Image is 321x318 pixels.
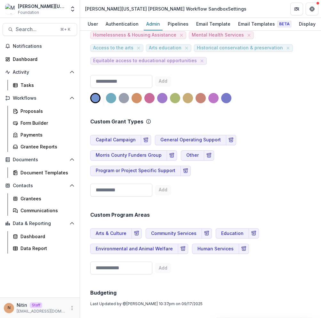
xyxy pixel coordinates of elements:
span: Activity [13,70,67,75]
span: Equitable access to educational opportunities [93,58,197,63]
button: Open Contacts [3,180,77,191]
div: ⌘ + K [59,26,72,33]
div: Email Template [194,19,233,29]
button: close [183,45,190,51]
p: Staff [30,302,42,308]
nav: breadcrumb [83,4,249,13]
button: Add [155,185,171,195]
a: Proposals [10,106,77,116]
span: Historical conservation & preservation [197,45,283,51]
button: Partners [290,3,303,15]
a: Payments [10,130,77,140]
div: Nitin [8,306,11,310]
button: close [246,32,252,38]
div: Proposals [20,108,72,114]
button: General Operating Support [155,135,226,145]
button: Search... [3,23,77,36]
h2: Custom Program Areas [90,212,150,218]
a: Dashboard [3,54,77,64]
span: Arts education [149,45,181,51]
button: Environmental and Animal Welfare [90,244,178,254]
button: Other [181,150,204,161]
button: Arts & Culture [90,228,132,238]
h2: Budgeting [90,290,311,296]
button: Archive Grant Type [141,135,151,145]
button: Archive Grant Type [204,150,214,161]
button: Open Documents [3,155,77,165]
a: Tasks [10,80,77,90]
p: Nitin [17,302,27,308]
button: Archive Grant Type [181,166,191,176]
span: Access to the arts [93,45,133,51]
button: Archive Grant Type [167,150,177,161]
span: Data & Reporting [13,221,67,226]
div: Form Builder [20,120,72,126]
div: Pipelines [165,19,191,29]
button: Morris County Funders Group [90,150,167,161]
a: Email Template [194,18,233,30]
div: [PERSON_NAME][US_STATE] [PERSON_NAME] Workflow Sandbox [18,3,66,10]
button: Add [155,76,171,87]
button: Capital Campaign [90,135,141,145]
a: Email Templates Beta [236,18,294,30]
button: Education [216,228,249,238]
button: Archive Program Area [239,244,249,254]
div: Dashboard [20,233,72,240]
button: Human Services [192,244,239,254]
a: Admin [144,18,163,30]
button: Open Data & Reporting [3,218,77,229]
button: Archive Program Area [249,228,259,238]
a: Authentication [103,18,141,30]
button: Open Workflows [3,93,77,103]
div: [PERSON_NAME][US_STATE] [PERSON_NAME] Workflow Sandbox Settings [85,5,246,12]
a: User [85,18,100,30]
a: Grantees [10,193,77,204]
p: Last Updated by @ [PERSON_NAME] 10:37pm on 09/17/2025 [90,301,311,307]
button: Archive Program Area [132,228,142,238]
button: Archive Grant Type [226,135,236,145]
a: Document Templates [10,167,77,178]
a: Data Report [10,243,77,254]
div: Dashboard [13,56,72,63]
span: Mental Health Services [192,32,244,38]
button: Archive Program Area [202,228,212,238]
a: Dashboard [10,231,77,242]
button: Open entity switcher [68,3,77,15]
button: Add [155,263,171,273]
div: User [85,19,100,29]
span: Homelessness & Housing Assistance [93,32,176,38]
button: Notifications [3,41,77,51]
button: Get Help [306,3,318,15]
button: close [178,32,185,38]
span: Documents [13,157,67,163]
img: Mimi Washington Starrett Workflow Sandbox [5,4,15,14]
div: Data Report [20,245,72,252]
span: Foundation [18,10,39,15]
button: close [285,45,291,51]
button: close [199,58,205,64]
button: Open Activity [3,67,77,77]
button: Community Services [146,228,202,238]
a: Pipelines [165,18,191,30]
div: Tasks [20,82,72,88]
div: Grantees [20,195,72,202]
div: Grantee Reports [20,143,72,150]
div: Display [296,19,318,29]
div: Email Templates [236,19,294,29]
span: Workflows [13,96,67,101]
a: Communications [10,205,77,216]
span: Search... [16,26,56,32]
button: close [135,45,142,51]
h2: Custom Grant Types [90,119,143,125]
p: [EMAIL_ADDRESS][DOMAIN_NAME] [17,308,66,314]
button: Archive Program Area [178,244,188,254]
div: Document Templates [20,169,72,176]
div: Authentication [103,19,141,29]
div: Communications [20,207,72,214]
span: Beta [277,21,291,27]
div: Payments [20,131,72,138]
span: Notifications [13,44,75,49]
div: Admin [144,19,163,29]
a: Form Builder [10,118,77,128]
button: Program or Project Specific Support [90,166,181,176]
